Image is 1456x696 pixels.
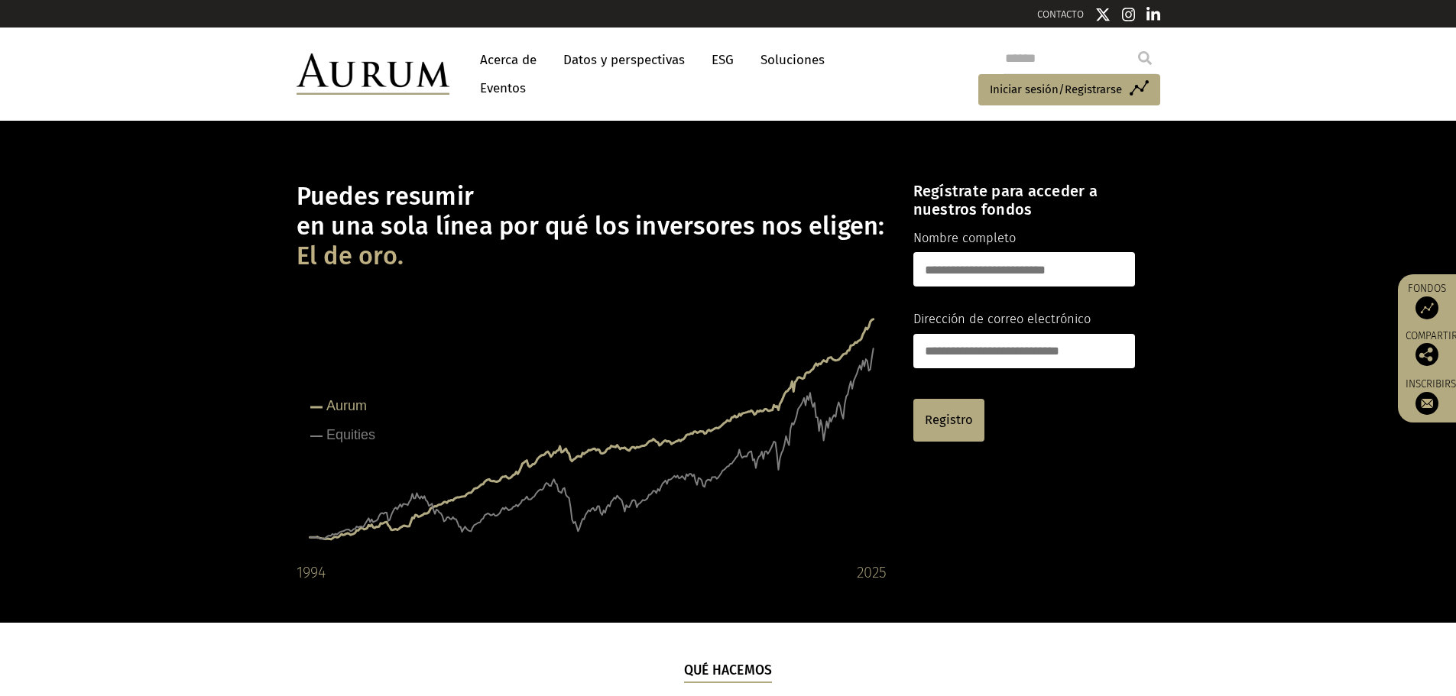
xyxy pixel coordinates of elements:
font: 2025 [857,563,887,581]
img: Icono de Twitter [1095,7,1111,22]
font: Eventos [480,80,526,96]
a: Fondos [1406,282,1448,319]
tspan: Equities [326,427,375,442]
a: Soluciones [753,46,832,74]
font: Qué hacemos [684,662,773,678]
img: Icono de Instagram [1122,7,1136,22]
font: en una sola línea por qué los inversores nos eligen: [297,212,885,241]
font: Acerca de [480,52,537,68]
img: Oro [297,53,449,95]
a: Eventos [472,74,526,102]
img: Suscríbete a nuestro boletín [1415,392,1438,415]
a: Registro [913,399,984,442]
a: Iniciar sesión/Registrarse [978,74,1160,106]
font: Dirección de correo electrónico [913,312,1091,326]
img: Icono de Linkedin [1146,7,1160,22]
font: Puedes resumir [297,182,475,212]
font: El de oro. [297,241,404,271]
a: CONTACTO [1037,8,1084,20]
font: Soluciones [760,52,825,68]
font: ESG [712,52,734,68]
font: Regístrate para acceder a nuestros fondos [913,182,1098,219]
font: Iniciar sesión/Registrarse [990,83,1122,96]
font: Datos y perspectivas [563,52,685,68]
a: Datos y perspectivas [556,46,692,74]
img: Comparte esta publicación [1415,343,1438,366]
input: Submit [1130,43,1160,73]
font: Fondos [1408,282,1446,295]
a: ESG [704,46,741,74]
font: Registro [925,413,973,427]
tspan: Aurum [326,398,367,413]
font: 1994 [297,563,326,581]
font: Nombre completo [913,231,1016,245]
img: Acceso a fondos [1415,296,1438,319]
a: Acerca de [472,46,544,74]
